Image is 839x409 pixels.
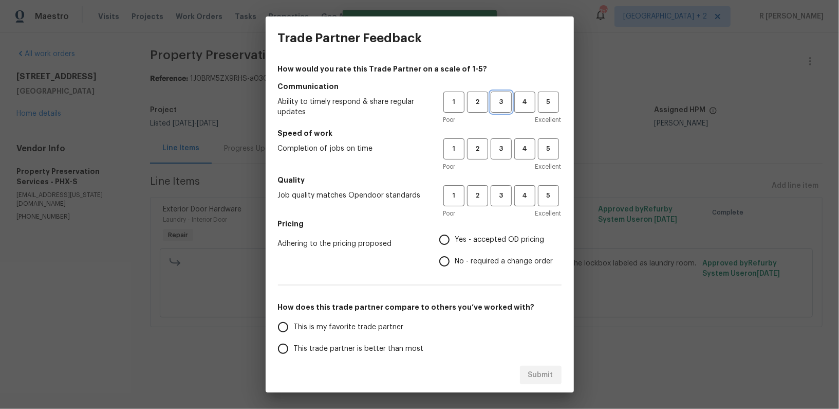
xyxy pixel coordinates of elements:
[514,92,535,113] button: 4
[444,96,463,108] span: 1
[514,185,535,206] button: 4
[278,302,562,312] h5: How does this trade partner compare to others you’ve worked with?
[538,92,559,113] button: 5
[492,96,511,108] span: 3
[514,138,535,159] button: 4
[278,239,423,249] span: Adhering to the pricing proposed
[443,185,464,206] button: 1
[294,322,404,333] span: This is my favorite trade partner
[294,344,424,354] span: This trade partner is better than most
[535,162,562,172] span: Excellent
[492,190,511,202] span: 3
[278,219,562,229] h5: Pricing
[539,96,558,108] span: 5
[515,96,534,108] span: 4
[443,208,456,219] span: Poor
[468,96,487,108] span: 2
[443,92,464,113] button: 1
[439,229,562,272] div: Pricing
[538,185,559,206] button: 5
[467,138,488,159] button: 2
[443,115,456,125] span: Poor
[515,143,534,155] span: 4
[539,143,558,155] span: 5
[491,138,512,159] button: 3
[443,138,464,159] button: 1
[455,235,545,245] span: Yes - accepted OD pricing
[538,138,559,159] button: 5
[278,128,562,138] h5: Speed of work
[278,31,422,45] h3: Trade Partner Feedback
[515,190,534,202] span: 4
[455,256,553,267] span: No - required a change order
[278,97,427,117] span: Ability to timely respond & share regular updates
[278,175,562,185] h5: Quality
[468,143,487,155] span: 2
[278,81,562,92] h5: Communication
[467,185,488,206] button: 2
[492,143,511,155] span: 3
[491,92,512,113] button: 3
[539,190,558,202] span: 5
[468,190,487,202] span: 2
[444,143,463,155] span: 1
[278,64,562,74] h4: How would you rate this Trade Partner on a scale of 1-5?
[278,190,427,201] span: Job quality matches Opendoor standards
[443,162,456,172] span: Poor
[535,208,562,219] span: Excellent
[467,92,488,113] button: 2
[535,115,562,125] span: Excellent
[278,144,427,154] span: Completion of jobs on time
[444,190,463,202] span: 1
[491,185,512,206] button: 3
